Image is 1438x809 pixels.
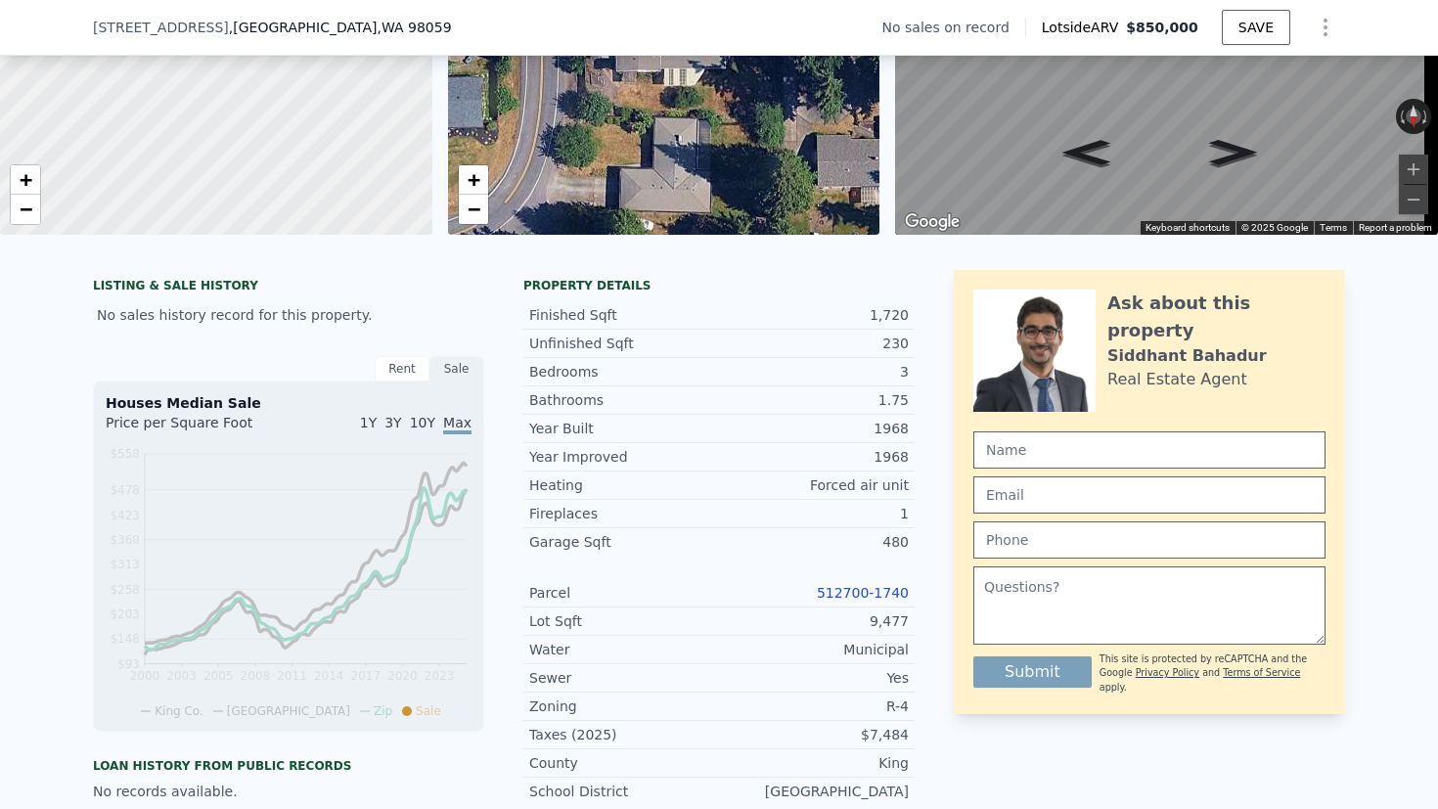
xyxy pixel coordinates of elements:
[719,725,909,744] div: $7,484
[166,669,197,683] tspan: 2003
[1100,652,1326,695] div: This site is protected by reCAPTCHA and the Google and apply.
[110,607,140,621] tspan: $203
[719,305,909,325] div: 1,720
[93,18,229,37] span: [STREET_ADDRESS]
[1126,20,1198,35] span: $850,000
[1406,99,1421,134] button: Reset the view
[1146,221,1230,235] button: Keyboard shortcuts
[11,195,40,224] a: Zoom out
[387,669,418,683] tspan: 2020
[719,697,909,716] div: R-4
[467,197,479,221] span: −
[351,669,382,683] tspan: 2017
[529,419,719,438] div: Year Built
[719,447,909,467] div: 1968
[719,532,909,552] div: 480
[973,656,1092,688] button: Submit
[11,165,40,195] a: Zoom in
[529,334,719,353] div: Unfinished Sqft
[375,356,429,382] div: Rent
[20,167,32,192] span: +
[110,583,140,597] tspan: $258
[719,782,909,801] div: [GEOGRAPHIC_DATA]
[106,393,472,413] div: Houses Median Sale
[106,413,289,444] div: Price per Square Foot
[1107,344,1267,368] div: Siddhant Bahadur
[110,483,140,497] tspan: $478
[360,415,377,430] span: 1Y
[900,209,965,235] img: Google
[374,704,392,718] span: Zip
[459,165,488,195] a: Zoom in
[719,611,909,631] div: 9,477
[523,278,915,293] div: Property details
[719,753,909,773] div: King
[203,669,234,683] tspan: 2005
[227,704,350,718] span: [GEOGRAPHIC_DATA]
[719,334,909,353] div: 230
[529,611,719,631] div: Lot Sqft
[110,558,140,571] tspan: $313
[93,782,484,801] div: No records available.
[277,669,307,683] tspan: 2011
[973,521,1326,559] input: Phone
[459,195,488,224] a: Zoom out
[529,782,719,801] div: School District
[1136,667,1199,678] a: Privacy Policy
[719,475,909,495] div: Forced air unit
[155,704,203,718] span: King Co.
[1396,99,1407,134] button: Rotate counterclockwise
[416,704,441,718] span: Sale
[900,209,965,235] a: Open this area in Google Maps (opens a new window)
[410,415,435,430] span: 10Y
[1042,134,1131,171] path: Go East, SE 143rd Pl
[229,18,452,37] span: , [GEOGRAPHIC_DATA]
[719,504,909,523] div: 1
[425,669,455,683] tspan: 2023
[1399,185,1428,214] button: Zoom out
[110,509,140,522] tspan: $423
[529,668,719,688] div: Sewer
[529,583,719,603] div: Parcel
[529,390,719,410] div: Bathrooms
[1223,667,1300,678] a: Terms of Service
[973,476,1326,514] input: Email
[529,504,719,523] div: Fireplaces
[529,532,719,552] div: Garage Sqft
[882,18,1025,37] div: No sales on record
[529,753,719,773] div: County
[719,390,909,410] div: 1.75
[1042,18,1126,37] span: Lotside ARV
[529,640,719,659] div: Water
[130,669,160,683] tspan: 2000
[93,758,484,774] div: Loan history from public records
[1189,134,1278,171] path: Go West, SE 143rd Pl
[117,657,140,671] tspan: $93
[719,419,909,438] div: 1968
[529,475,719,495] div: Heating
[467,167,479,192] span: +
[719,668,909,688] div: Yes
[1359,222,1432,233] a: Report a problem
[377,20,451,35] span: , WA 98059
[110,533,140,547] tspan: $368
[314,669,344,683] tspan: 2014
[1222,10,1290,45] button: SAVE
[241,669,271,683] tspan: 2008
[429,356,484,382] div: Sale
[20,197,32,221] span: −
[529,305,719,325] div: Finished Sqft
[110,447,140,461] tspan: $558
[1399,155,1428,184] button: Zoom in
[529,362,719,382] div: Bedrooms
[93,297,484,333] div: No sales history record for this property.
[1421,99,1432,134] button: Rotate clockwise
[973,431,1326,469] input: Name
[719,640,909,659] div: Municipal
[1320,222,1347,233] a: Terms (opens in new tab)
[529,697,719,716] div: Zoning
[443,415,472,434] span: Max
[719,362,909,382] div: 3
[1241,222,1308,233] span: © 2025 Google
[93,278,484,297] div: LISTING & SALE HISTORY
